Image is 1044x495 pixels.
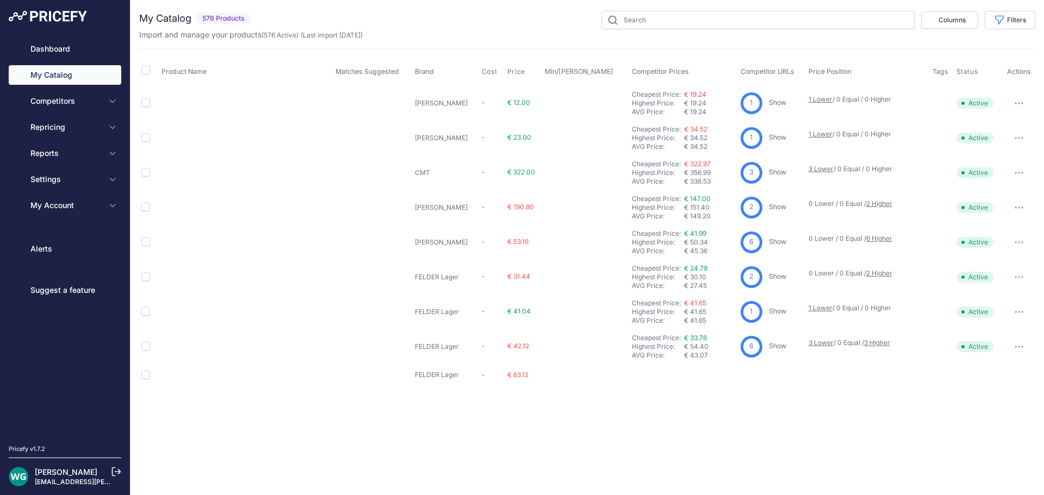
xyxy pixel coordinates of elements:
p: Import and manage your products [139,29,363,40]
a: € 41.99 [684,229,706,237]
a: 2 Higher [866,199,892,208]
span: - [482,168,485,176]
p: [PERSON_NAME] [415,134,477,142]
span: - [482,203,485,211]
span: € 31.44 [507,272,530,280]
a: 576 Active [264,31,296,39]
span: - [482,307,485,315]
a: 3 Lower [809,165,834,173]
a: 3 Lower [809,339,834,347]
a: 6 Higher [866,234,892,242]
div: € 34.52 [684,142,736,151]
p: 0 Lower / 0 Equal / [809,199,922,208]
span: Active [956,341,993,352]
a: Cheapest Price: [632,90,681,98]
div: Highest Price: [632,99,684,108]
span: Product Name [161,67,207,76]
span: 6 [749,341,754,352]
span: 2 [749,272,754,282]
a: Dashboard [9,39,121,59]
a: Alerts [9,239,121,259]
div: Highest Price: [632,273,684,281]
button: Price [507,67,527,76]
a: 1 Lower [809,95,832,103]
p: FELDER Lager [415,342,477,351]
button: Reports [9,143,121,163]
a: 2 Higher [866,269,892,277]
span: Active [956,133,993,143]
span: - [482,342,485,350]
button: My Account [9,196,121,215]
a: Suggest a feature [9,280,121,300]
div: € 27.45 [684,281,736,290]
p: / 0 Equal / 0 Higher [809,130,922,139]
span: Competitors [30,96,102,106]
span: 1 [750,98,753,108]
nav: Sidebar [9,39,121,431]
span: (Last import [DATE]) [301,31,363,39]
p: / 0 Equal / 0 Higher [809,165,922,173]
span: € 53.16 [507,237,529,246]
span: Tags [933,67,948,76]
span: € 54.40 [684,342,709,350]
span: € 12.00 [507,98,530,106]
a: € 24.79 [684,264,707,272]
div: € 19.24 [684,108,736,116]
div: AVG Price: [632,142,684,151]
span: € 356.99 [684,168,711,177]
span: Competitor URLs [741,67,794,76]
a: [PERSON_NAME] [35,467,97,477]
p: / 0 Equal / 0 Higher [809,304,922,312]
span: 6 [749,237,754,247]
div: AVG Price: [632,351,684,360]
a: Show [769,307,786,315]
span: 3 [749,167,754,178]
p: FELDER Lager [415,308,477,316]
a: € 322.97 [684,160,711,168]
span: Reports [30,148,102,159]
a: 3 Higher [864,339,890,347]
div: Highest Price: [632,308,684,316]
p: 0 Lower / 0 Equal / [809,234,922,243]
div: Highest Price: [632,168,684,177]
span: Actions [1007,67,1031,76]
span: € 23.00 [507,133,531,141]
a: Cheapest Price: [632,195,681,203]
span: Competitor Prices [632,67,689,76]
div: AVG Price: [632,108,684,116]
span: € 42.12 [507,342,529,350]
span: - [482,133,485,141]
a: € 34.52 [684,125,707,133]
span: Active [956,306,993,317]
div: Highest Price: [632,238,684,247]
span: Active [956,272,993,283]
span: Settings [30,174,102,185]
span: Price Position [809,67,852,76]
a: 1 Lower [809,130,832,138]
button: Filters [985,11,1035,29]
a: My Catalog [9,65,121,85]
p: 0 Lower / 0 Equal / [809,269,922,278]
div: Pricefy v1.7.2 [9,444,45,454]
span: € 41.65 [684,308,706,316]
span: € 50.34 [684,238,708,246]
input: Search [601,11,915,29]
h2: My Catalog [139,11,191,26]
span: - [482,98,485,106]
span: 2 [749,202,754,212]
span: Price [507,67,525,76]
a: Show [769,98,786,106]
div: € 336.53 [684,177,736,186]
button: Repricing [9,117,121,137]
div: € 41.65 [684,316,736,325]
div: Highest Price: [632,203,684,212]
span: € 41.04 [507,307,531,315]
span: Active [956,167,993,178]
span: € 190.80 [507,203,534,211]
div: AVG Price: [632,177,684,186]
p: FELDER Lager [415,371,477,379]
a: Cheapest Price: [632,125,681,133]
a: 1 Lower [809,304,832,312]
a: Show [769,237,786,246]
span: 1 [750,133,753,143]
